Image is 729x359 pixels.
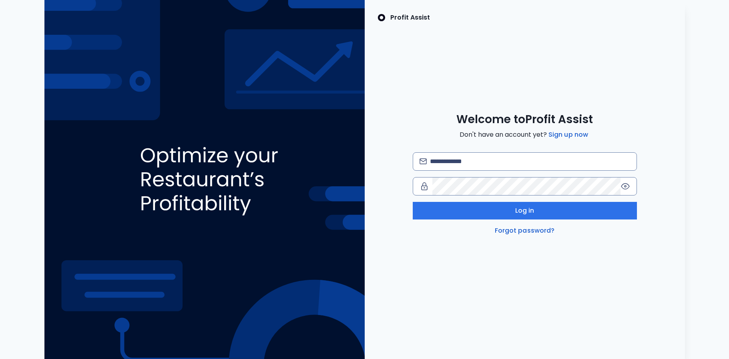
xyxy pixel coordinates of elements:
[493,226,556,235] a: Forgot password?
[460,130,590,140] span: Don't have an account yet?
[390,13,430,22] p: Profit Assist
[515,206,534,215] span: Log in
[378,13,386,22] img: SpotOn Logo
[420,158,427,164] img: email
[456,112,593,127] span: Welcome to Profit Assist
[413,202,637,219] button: Log in
[547,130,590,140] a: Sign up now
